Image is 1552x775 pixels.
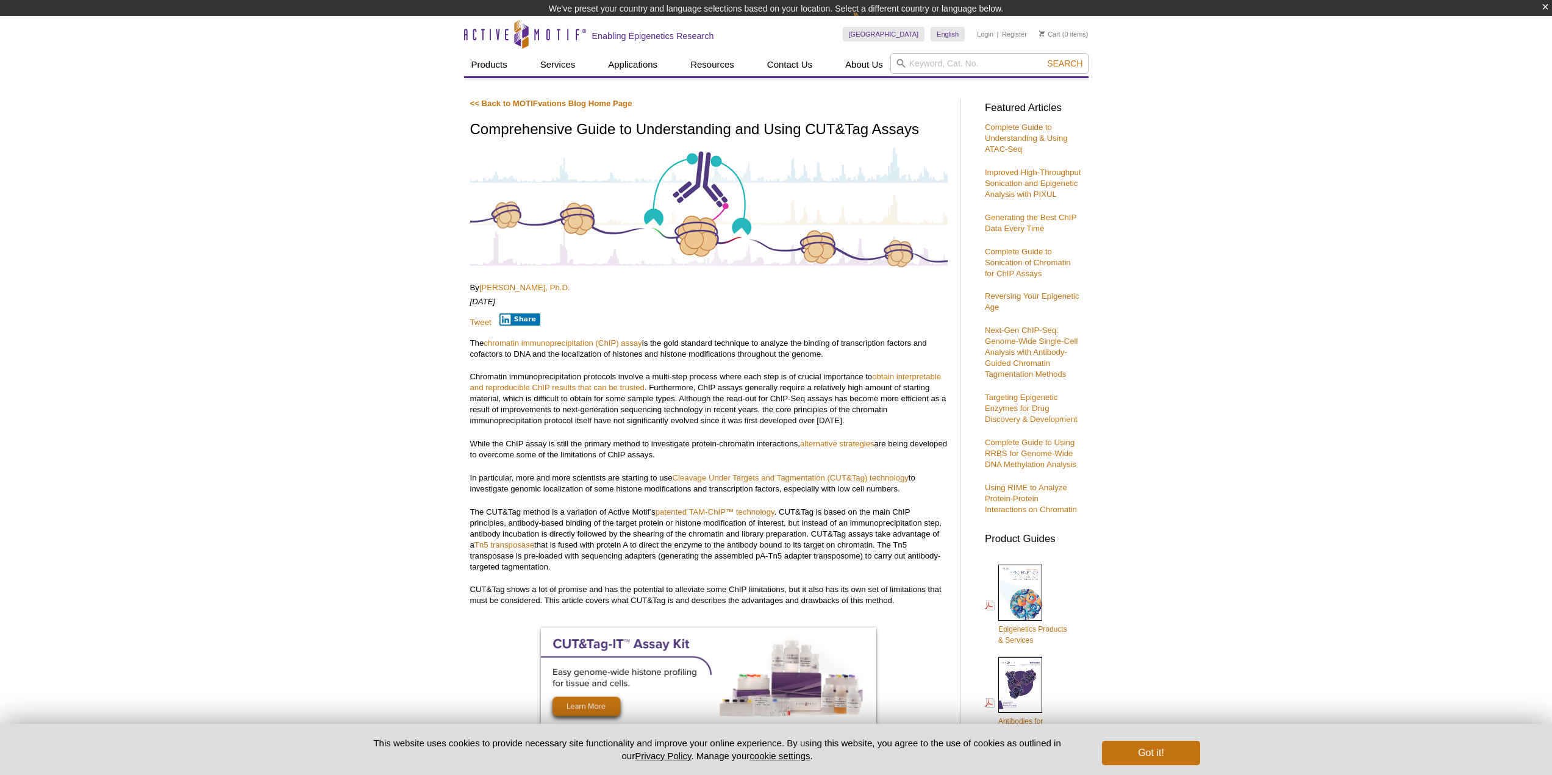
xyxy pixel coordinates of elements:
h1: Comprehensive Guide to Understanding and Using CUT&Tag Assays [470,121,948,139]
p: In particular, more and more scientists are starting to use to investigate genomic localization o... [470,473,948,495]
a: Tn5 transposase [474,540,534,549]
a: Products [464,53,515,76]
a: Applications [601,53,665,76]
p: CUT&Tag shows a lot of promise and has the potential to alleviate some ChIP limitations, but it a... [470,584,948,606]
a: Using RIME to Analyze Protein-Protein Interactions on Chromatin [985,483,1077,514]
a: Improved High-Throughput Sonication and Epigenetic Analysis with PIXUL [985,168,1081,199]
img: Epi_brochure_140604_cover_web_70x200 [998,565,1042,621]
a: Generating the Best ChIP Data Every Time [985,213,1076,233]
a: About Us [838,53,890,76]
li: | [997,27,999,41]
a: chromatin immunoprecipitation (ChIP) assay [484,338,642,348]
span: Epigenetics Products & Services [998,625,1067,645]
a: Services [533,53,583,76]
button: cookie settings [749,751,810,761]
a: Tweet [470,318,492,327]
a: Login [977,30,993,38]
a: Contact Us [760,53,820,76]
li: (0 items) [1039,27,1089,41]
a: Cleavage Under Targets and Tagmentation (CUT&Tag) technology [673,473,909,482]
p: By [470,282,948,293]
a: [GEOGRAPHIC_DATA] [843,27,925,41]
a: Next-Gen ChIP-Seq: Genome-Wide Single-Cell Analysis with Antibody-Guided Chromatin Tagmentation M... [985,326,1078,379]
a: Complete Guide to Using RRBS for Genome-Wide DNA Methylation Analysis [985,438,1076,469]
button: Search [1043,58,1086,69]
h3: Featured Articles [985,103,1082,113]
a: Resources [683,53,742,76]
p: The is the gold standard technique to analyze the binding of transcription factors and cofactors ... [470,338,948,360]
img: Abs_epi_2015_cover_web_70x200 [998,657,1042,713]
a: Privacy Policy [635,751,691,761]
input: Keyword, Cat. No. [890,53,1089,74]
button: Share [499,313,540,326]
a: Register [1002,30,1027,38]
button: Got it! [1102,741,1200,765]
p: The CUT&Tag method is a variation of Active Motif’s . CUT&Tag is based on the main ChIP principle... [470,507,948,573]
span: Antibodies for Epigenetics & Gene Regulation [998,717,1053,748]
h3: Product Guides [985,527,1082,545]
a: [PERSON_NAME], Ph.D. [479,283,570,292]
a: patented TAM-ChIP™ technology [656,507,774,516]
a: Epigenetics Products& Services [985,563,1067,647]
p: This website uses cookies to provide necessary site functionality and improve your online experie... [352,737,1082,762]
p: While the ChIP assay is still the primary method to investigate protein-chromatin interactions, a... [470,438,948,460]
h2: Enabling Epigenetics Research [592,30,714,41]
a: Antibodies forEpigenetics &Gene Regulation [985,655,1053,750]
a: Complete Guide to Understanding & Using ATAC-Seq [985,123,1068,154]
img: Antibody-Based Tagmentation Notes [470,146,948,268]
span: Search [1047,59,1082,68]
em: [DATE] [470,297,496,306]
a: alternative strategies [800,439,874,448]
a: Complete Guide to Sonication of Chromatin for ChIP Assays [985,247,1071,278]
p: Chromatin immunoprecipitation protocols involve a multi-step process where each step is of crucia... [470,371,948,426]
img: Optimized CUT&Tag-IT Assay Kit [541,627,876,728]
a: << Back to MOTIFvations Blog Home Page [470,99,632,108]
a: Targeting Epigenetic Enzymes for Drug Discovery & Development [985,393,1078,424]
a: English [931,27,965,41]
img: Change Here [853,9,885,38]
a: Reversing Your Epigenetic Age [985,291,1079,312]
img: Your Cart [1039,30,1045,37]
a: Cart [1039,30,1060,38]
